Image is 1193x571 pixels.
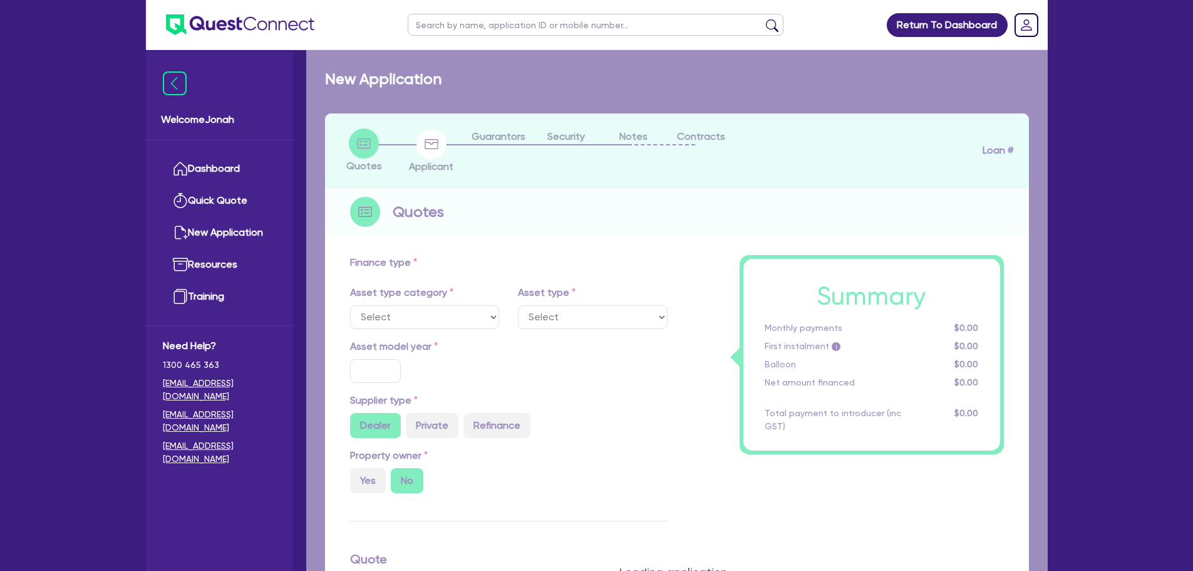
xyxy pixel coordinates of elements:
[163,185,276,217] a: Quick Quote
[173,257,188,272] img: resources
[163,71,187,95] img: icon-menu-close
[173,289,188,304] img: training
[163,249,276,281] a: Resources
[408,14,783,36] input: Search by name, application ID or mobile number...
[163,377,276,403] a: [EMAIL_ADDRESS][DOMAIN_NAME]
[163,359,276,372] span: 1300 465 363
[163,217,276,249] a: New Application
[163,281,276,313] a: Training
[173,193,188,208] img: quick-quote
[173,225,188,240] img: new-application
[163,338,276,354] span: Need Help?
[161,112,278,127] span: Welcome Jonah
[163,408,276,434] a: [EMAIL_ADDRESS][DOMAIN_NAME]
[887,13,1008,37] a: Return To Dashboard
[166,14,314,35] img: quest-connect-logo-blue
[1010,9,1043,41] a: Dropdown toggle
[163,439,276,466] a: [EMAIL_ADDRESS][DOMAIN_NAME]
[163,153,276,185] a: Dashboard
